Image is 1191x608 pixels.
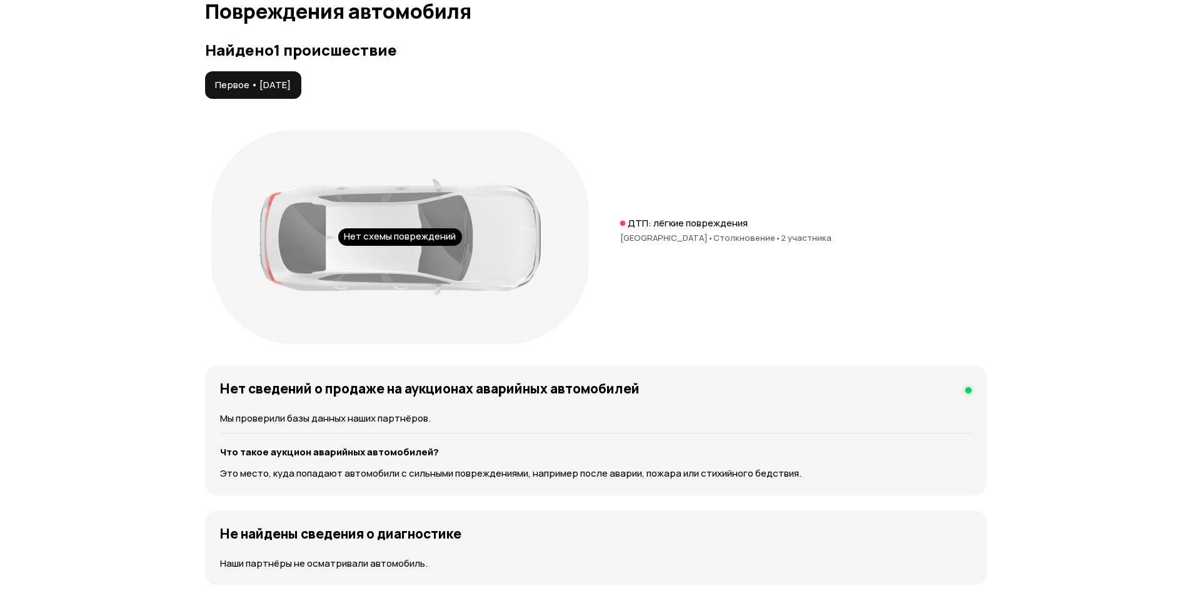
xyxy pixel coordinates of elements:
[781,232,832,243] span: 2 участника
[338,228,462,246] div: Нет схемы повреждений
[708,232,713,243] span: •
[205,41,987,59] h3: Найдено 1 происшествие
[628,217,748,230] p: ДТП: лёгкие повреждения
[220,525,461,542] h4: Не найдены сведения о диагностике
[713,232,781,243] span: Столкновение
[620,232,713,243] span: [GEOGRAPHIC_DATA]
[220,467,972,480] p: Это место, куда попадают автомобили с сильными повреждениями, например после аварии, пожара или с...
[775,232,781,243] span: •
[220,557,972,570] p: Наши партнёры не осматривали автомобиль.
[205,71,301,99] button: Первое • [DATE]
[220,380,640,397] h4: Нет сведений о продаже на аукционах аварийных автомобилей
[215,79,291,91] span: Первое • [DATE]
[220,445,439,459] strong: Что такое аукцион аварийных автомобилей?
[220,412,972,425] p: Мы проверили базы данных наших партнёров.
